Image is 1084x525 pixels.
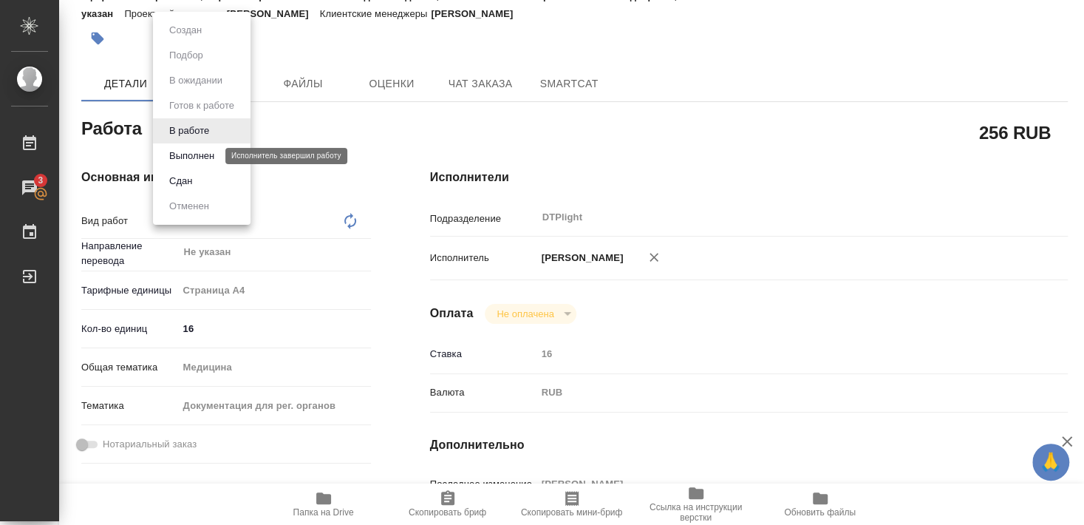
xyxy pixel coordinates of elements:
[165,98,239,114] button: Готов к работе
[165,198,214,214] button: Отменен
[165,148,219,164] button: Выполнен
[165,22,206,38] button: Создан
[165,173,197,189] button: Сдан
[165,72,227,89] button: В ожидании
[165,123,214,139] button: В работе
[165,47,208,64] button: Подбор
